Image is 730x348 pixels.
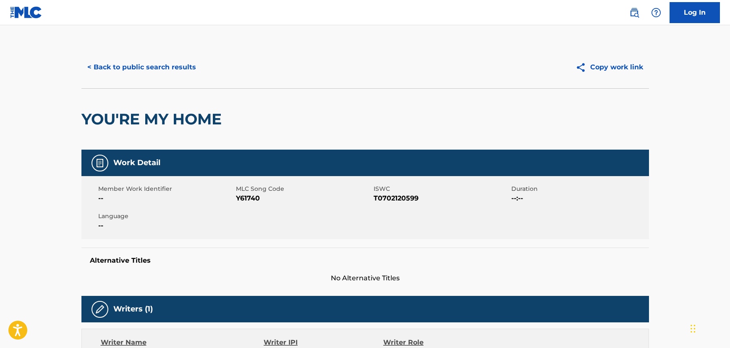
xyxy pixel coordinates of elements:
span: -- [98,193,234,203]
h5: Writers (1) [113,304,153,314]
span: Member Work Identifier [98,185,234,193]
span: No Alternative Titles [81,273,649,283]
img: Work Detail [95,158,105,168]
span: MLC Song Code [236,185,372,193]
a: Public Search [626,4,643,21]
span: Language [98,212,234,221]
span: T0702120599 [374,193,509,203]
div: Help [648,4,665,21]
span: Duration [511,185,647,193]
img: Writers [95,304,105,314]
div: Writer IPI [264,337,383,348]
div: Drag [691,316,696,341]
button: Copy work link [570,57,649,78]
div: Writer Name [101,337,264,348]
img: MLC Logo [10,6,42,18]
img: Copy work link [576,62,590,73]
span: -- [98,221,234,231]
div: Writer Role [383,337,492,348]
button: < Back to public search results [81,57,202,78]
span: --:-- [511,193,647,203]
iframe: Chat Widget [688,308,730,348]
img: help [651,8,661,18]
span: Y61740 [236,193,372,203]
h5: Alternative Titles [90,256,641,265]
img: search [629,8,639,18]
span: ISWC [374,185,509,193]
a: Log In [670,2,720,23]
h5: Work Detail [113,158,160,168]
h2: YOU'RE MY HOME [81,110,226,129]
